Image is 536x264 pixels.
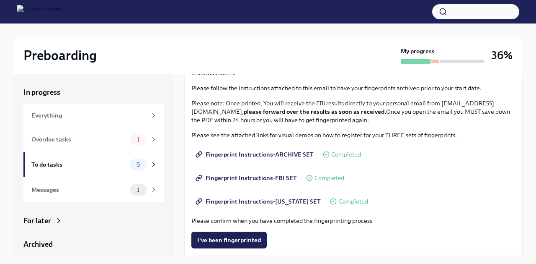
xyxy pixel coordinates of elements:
[191,131,515,139] p: Please see the attached links for visual demos on how to register for your THREE sets of fingerpr...
[132,187,144,193] span: 1
[23,177,164,202] a: Messages1
[331,152,361,158] span: Completed
[191,99,515,124] p: Please note: Once printed, You will receive the FBI results directly to your personal email from ...
[31,160,126,169] div: To do tasks
[191,146,320,163] a: Fingerprint Instructions-ARCHIVE SET
[197,174,297,182] span: Fingerprint Instructions-FBI SET
[31,135,126,144] div: Overdue tasks
[191,217,515,225] p: Please confirm when you have completed the fingerprinting process
[244,108,386,115] strong: please forward over the results as soon as received.
[23,152,164,177] a: To do tasks5
[191,232,267,248] button: I've been fingerprinted
[491,48,513,63] h3: 36%
[23,127,164,152] a: Overdue tasks1
[31,111,147,120] div: Everything
[23,216,164,226] a: For later
[191,170,303,186] a: Fingerprint Instructions-FBI SET
[197,236,261,244] span: I've been fingerprinted
[197,197,321,206] span: Fingerprint Instructions-[US_STATE] SET
[132,136,144,143] span: 1
[23,239,164,249] a: Archived
[197,150,314,159] span: Fingerprint Instructions-ARCHIVE SET
[338,199,368,205] span: Completed
[191,84,515,92] p: Please follow the instructions attached to this email to have your fingerprints archived prior to...
[131,162,145,168] span: 5
[314,175,344,181] span: Completed
[23,216,51,226] div: For later
[401,47,435,55] strong: My progress
[191,193,327,210] a: Fingerprint Instructions-[US_STATE] SET
[31,185,126,194] div: Messages
[23,47,97,64] h2: Preboarding
[23,104,164,127] a: Everything
[23,87,164,97] a: In progress
[17,5,61,18] img: CharlieHealth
